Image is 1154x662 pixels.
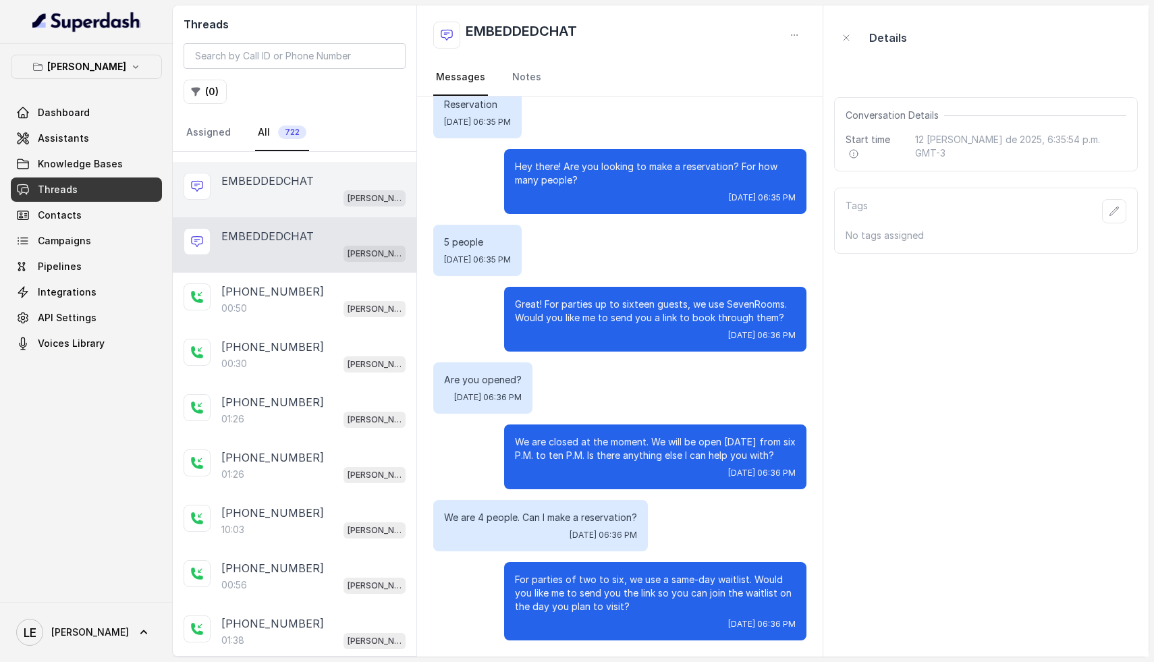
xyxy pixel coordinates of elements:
span: Conversation Details [846,109,944,122]
p: Hey there! Are you looking to make a reservation? For how many people? [515,160,796,187]
p: Reservation [444,98,511,111]
input: Search by Call ID or Phone Number [184,43,406,69]
a: Assigned [184,115,233,151]
span: [DATE] 06:35 PM [729,192,796,203]
span: Start time [846,133,904,160]
a: Integrations [11,280,162,304]
nav: Tabs [433,59,807,96]
a: Campaigns [11,229,162,253]
p: [PERSON_NAME] [348,192,402,205]
p: 01:26 [221,468,244,481]
p: [PHONE_NUMBER] [221,560,324,576]
a: [PERSON_NAME] [11,613,162,651]
a: Threads [11,177,162,202]
a: Contacts [11,203,162,227]
span: Campaigns [38,234,91,248]
span: [DATE] 06:36 PM [570,530,637,541]
a: Voices Library [11,331,162,356]
p: 01:26 [221,412,244,426]
span: [DATE] 06:36 PM [728,619,796,630]
h2: EMBEDDEDCHAT [466,22,577,49]
p: [PERSON_NAME] [348,413,402,426]
span: Contacts [38,209,82,222]
p: EMBEDDEDCHAT [221,228,314,244]
p: [PERSON_NAME] [348,634,402,648]
p: 00:30 [221,357,247,370]
span: [DATE] 06:36 PM [728,468,796,478]
span: Threads [38,183,78,196]
p: No tags assigned [846,229,1126,242]
p: EMBEDDEDCHAT [221,173,314,189]
p: [PERSON_NAME] [348,524,402,537]
span: Integrations [38,285,97,299]
p: Are you opened? [444,373,522,387]
span: [DATE] 06:35 PM [444,117,511,128]
p: For parties of two to six, we use a same-day waitlist. Would you like me to send you the link so ... [515,573,796,613]
p: [PHONE_NUMBER] [221,283,324,300]
span: API Settings [38,311,97,325]
p: [PERSON_NAME] [348,579,402,592]
a: Notes [510,59,544,96]
p: 5 people [444,236,511,249]
p: [PHONE_NUMBER] [221,394,324,410]
button: [PERSON_NAME] [11,55,162,79]
a: All722 [255,115,309,151]
p: [PHONE_NUMBER] [221,615,324,632]
p: Details [869,30,907,46]
a: Dashboard [11,101,162,125]
span: Assistants [38,132,89,145]
span: [DATE] 06:35 PM [444,254,511,265]
a: Messages [433,59,488,96]
h2: Threads [184,16,406,32]
p: [PERSON_NAME] [348,302,402,316]
span: 722 [278,126,306,139]
span: Pipelines [38,260,82,273]
span: Voices Library [38,337,105,350]
p: We are closed at the moment. We will be open [DATE] from six P.M. to ten P.M. Is there anything e... [515,435,796,462]
p: 00:50 [221,302,247,315]
span: Dashboard [38,106,90,119]
p: [PHONE_NUMBER] [221,339,324,355]
text: LE [24,626,36,640]
p: Great! For parties up to sixteen guests, we use SevenRooms. Would you like me to send you a link ... [515,298,796,325]
a: Assistants [11,126,162,150]
p: 01:38 [221,634,244,647]
span: [DATE] 06:36 PM [454,392,522,403]
a: API Settings [11,306,162,330]
p: We are 4 people. Can I make a reservation? [444,511,637,524]
nav: Tabs [184,115,406,151]
a: Pipelines [11,254,162,279]
p: 10:03 [221,523,244,536]
p: 00:56 [221,578,247,592]
p: [PHONE_NUMBER] [221,505,324,521]
p: [PERSON_NAME] [348,247,402,260]
button: (0) [184,80,227,104]
p: [PERSON_NAME] [348,358,402,371]
p: [PERSON_NAME] [47,59,126,75]
p: [PERSON_NAME] [348,468,402,482]
span: Knowledge Bases [38,157,123,171]
span: [PERSON_NAME] [51,626,129,639]
img: light.svg [32,11,141,32]
p: [PHONE_NUMBER] [221,449,324,466]
span: 12 [PERSON_NAME] de 2025, 6:35:54 p.m. GMT-3 [915,133,1126,160]
a: Knowledge Bases [11,152,162,176]
span: [DATE] 06:36 PM [728,330,796,341]
p: Tags [846,199,868,223]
